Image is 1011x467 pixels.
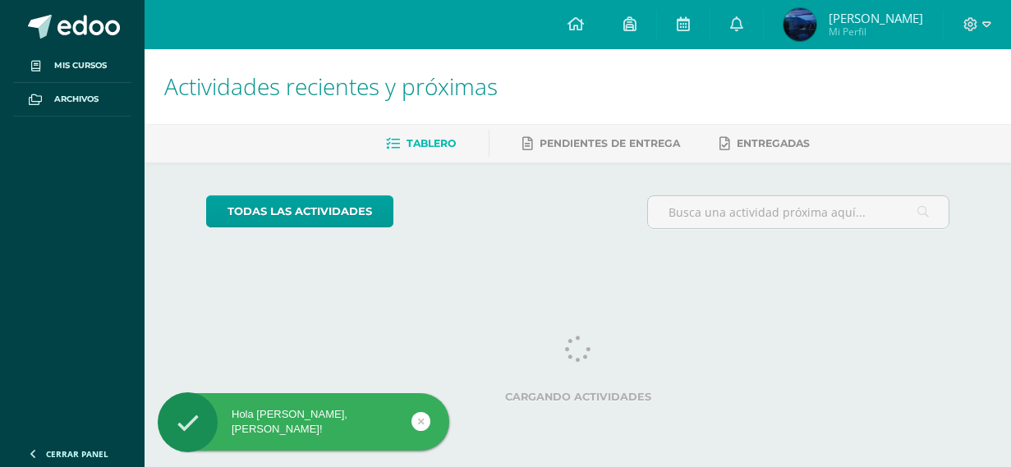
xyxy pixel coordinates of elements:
[737,137,810,149] span: Entregadas
[158,407,449,437] div: Hola [PERSON_NAME], [PERSON_NAME]!
[648,196,949,228] input: Busca una actividad próxima aquí...
[46,448,108,460] span: Cerrar panel
[54,59,107,72] span: Mis cursos
[386,130,456,157] a: Tablero
[829,10,923,26] span: [PERSON_NAME]
[522,130,680,157] a: Pendientes de entrega
[206,195,393,227] a: todas las Actividades
[164,71,498,102] span: Actividades recientes y próximas
[13,49,131,83] a: Mis cursos
[54,93,99,106] span: Archivos
[829,25,923,39] span: Mi Perfil
[206,391,949,403] label: Cargando actividades
[540,137,680,149] span: Pendientes de entrega
[784,8,816,41] img: 0bb3a6bc18bdef40c4ee58a957f3c93d.png
[407,137,456,149] span: Tablero
[719,130,810,157] a: Entregadas
[13,83,131,117] a: Archivos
